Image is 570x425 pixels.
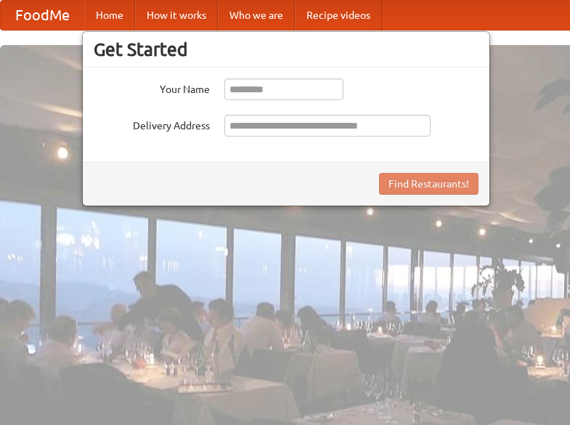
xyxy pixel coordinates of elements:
[94,78,210,97] label: Your Name
[135,1,218,30] a: How it works
[94,39,479,60] h3: Get Started
[1,1,84,30] a: FoodMe
[84,1,135,30] a: Home
[94,115,210,133] label: Delivery Address
[295,1,382,30] a: Recipe videos
[218,1,295,30] a: Who we are
[379,173,479,195] button: Find Restaurants!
